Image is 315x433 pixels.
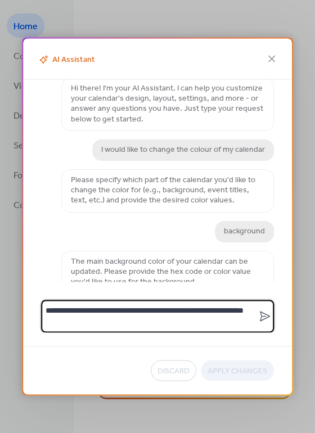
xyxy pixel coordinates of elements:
[41,170,55,184] img: chat-logo.svg
[101,145,265,155] p: I would like to change the colour of my calendar
[41,79,55,93] img: chat-logo.svg
[224,227,265,237] p: background
[71,175,264,206] p: Please specify which part of the calendar you'd like to change the color for (e.g., background, e...
[71,257,264,288] p: The main background color of your calendar can be updated. Please provide the hex code or color v...
[37,53,95,66] span: AI Assistant
[41,252,55,265] img: chat-logo.svg
[71,84,264,125] p: Hi there! I'm your AI Assistant. I can help you customize your calendar's design, layout, setting...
